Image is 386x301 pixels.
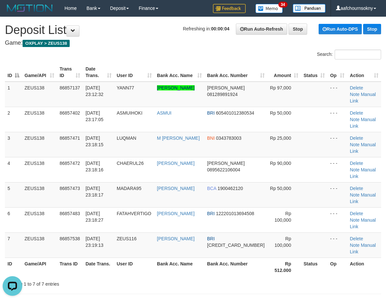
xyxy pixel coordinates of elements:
[270,85,291,90] span: Rp 97,000
[5,24,381,37] h1: Deposit List
[270,161,291,166] span: Rp 90,000
[114,63,154,82] th: User ID: activate to sort column ascending
[319,24,362,34] a: Run Auto-DPS
[157,110,171,116] a: ASMUI
[350,110,363,116] a: Delete
[85,186,103,198] span: [DATE] 23:18:17
[117,135,136,141] span: LUQMAN
[117,161,144,166] span: CHAERUL26
[293,4,325,13] img: panduan.png
[207,110,215,116] span: BRI
[207,236,215,241] span: BRI
[22,82,57,107] td: ZEUS138
[350,92,360,97] a: Note
[5,63,22,82] th: ID: activate to sort column descending
[83,258,114,276] th: Date Trans.
[350,85,363,90] a: Delete
[327,182,347,207] td: - - -
[301,63,327,82] th: Status: activate to sort column ascending
[60,110,80,116] span: 86857402
[157,211,195,216] a: [PERSON_NAME]
[363,24,381,34] a: Stop
[207,135,215,141] span: BNI
[5,278,156,287] div: Showing 1 to 7 of 7 entries
[117,110,143,116] span: ASMUIHOKI
[114,258,154,276] th: User ID
[22,182,57,207] td: ZEUS138
[270,186,291,191] span: Rp 50,000
[117,186,141,191] span: MADARA95
[255,4,283,13] img: Button%20Memo.svg
[5,3,55,13] img: MOTION_logo.png
[267,258,301,276] th: Rp 512.000
[57,63,83,82] th: Trans ID: activate to sort column ascending
[274,236,291,248] span: Rp 100,000
[204,258,267,276] th: Bank Acc. Number
[85,85,103,97] span: [DATE] 23:12:32
[236,24,287,35] a: Run Auto-Refresh
[23,40,70,47] span: OXPLAY > ZEUS138
[347,258,381,276] th: Action
[157,186,195,191] a: [PERSON_NAME]
[117,211,151,216] span: FATAHVERTIGO
[117,236,137,241] span: ZEUS116
[350,192,376,204] a: Manual Link
[22,132,57,157] td: ZEUS138
[183,26,229,31] span: Refreshing in:
[216,110,254,116] span: Copy 605401012380534 to clipboard
[22,232,57,258] td: ZEUS138
[327,63,347,82] th: Op: activate to sort column ascending
[207,186,216,191] span: BCA
[335,50,381,59] input: Search:
[157,135,200,141] a: M [PERSON_NAME]
[60,85,80,90] span: 86857137
[5,232,22,258] td: 7
[207,92,237,97] span: Copy 081289891924 to clipboard
[317,50,381,59] label: Search:
[327,107,347,132] td: - - -
[216,135,241,141] span: Copy 0343783003 to clipboard
[207,243,265,248] span: Copy 304701047116534 to clipboard
[207,85,245,90] span: [PERSON_NAME]
[154,63,204,82] th: Bank Acc. Name: activate to sort column ascending
[60,186,80,191] span: 86857473
[216,211,254,216] span: Copy 122201013694508 to clipboard
[350,135,363,141] a: Delete
[327,157,347,182] td: - - -
[117,85,134,90] span: YANN77
[60,161,80,166] span: 86857472
[85,161,103,172] span: [DATE] 23:18:16
[85,236,103,248] span: [DATE] 23:19:13
[204,63,267,82] th: Bank Acc. Number: activate to sort column ascending
[327,258,347,276] th: Op
[301,258,327,276] th: Status
[5,207,22,232] td: 6
[350,217,360,223] a: Note
[350,217,376,229] a: Manual Link
[327,207,347,232] td: - - -
[83,63,114,82] th: Date Trans.: activate to sort column ascending
[85,211,103,223] span: [DATE] 23:18:27
[350,92,376,103] a: Manual Link
[3,3,22,22] button: Open LiveChat chat widget
[289,24,307,35] a: Stop
[213,4,246,13] img: Feedback.jpg
[270,135,291,141] span: Rp 25,000
[350,186,363,191] a: Delete
[207,161,245,166] span: [PERSON_NAME]
[57,258,83,276] th: Trans ID
[5,82,22,107] td: 1
[60,135,80,141] span: 86857471
[350,236,363,241] a: Delete
[207,167,240,172] span: Copy 0895622106004 to clipboard
[60,211,80,216] span: 86857483
[154,258,204,276] th: Bank Acc. Name
[157,85,195,90] a: [PERSON_NAME]
[350,117,376,129] a: Manual Link
[22,107,57,132] td: ZEUS138
[327,132,347,157] td: - - -
[157,161,195,166] a: [PERSON_NAME]
[350,243,376,254] a: Manual Link
[347,63,381,82] th: Action: activate to sort column ascending
[5,157,22,182] td: 4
